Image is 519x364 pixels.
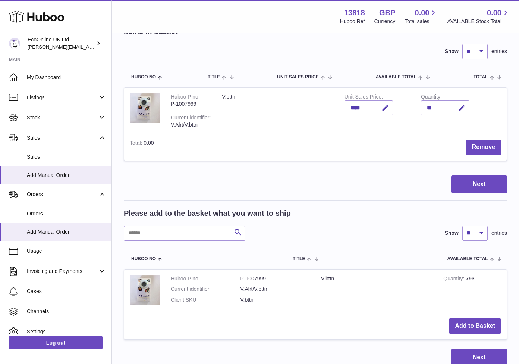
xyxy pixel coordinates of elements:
button: Remove [466,140,501,155]
div: Huboo Ref [340,18,365,25]
span: Huboo no [131,75,156,80]
div: P-1007999 [171,100,211,108]
span: Usage [27,248,106,255]
span: Total sales [405,18,438,25]
td: V.bttn [315,270,438,313]
span: entries [491,230,507,237]
span: AVAILABLE Total [376,75,416,80]
button: Add to Basket [449,318,501,334]
span: Add Manual Order [27,172,106,179]
button: Next [451,175,507,193]
span: [PERSON_NAME][EMAIL_ADDRESS][PERSON_NAME][DOMAIN_NAME] [28,44,189,50]
div: Currency [374,18,396,25]
span: Title [293,256,305,261]
span: AVAILABLE Stock Total [447,18,510,25]
label: Show [445,230,459,237]
span: Huboo no [131,256,156,261]
span: My Dashboard [27,74,106,81]
span: Title [208,75,220,80]
span: AVAILABLE Total [447,256,488,261]
a: 0.00 Total sales [405,8,438,25]
span: Total [474,75,488,80]
dt: Huboo P no [171,275,240,282]
a: Log out [9,336,103,349]
span: 0.00 [144,140,154,146]
span: Settings [27,328,106,335]
span: Invoicing and Payments [27,268,98,275]
span: Channels [27,308,106,315]
span: Listings [27,94,98,101]
strong: Quantity [443,276,466,283]
span: Add Manual Order [27,228,106,236]
img: V.bttn [130,93,160,123]
div: Huboo P no [171,94,200,102]
span: 0.00 [415,8,430,18]
dd: P-1007999 [240,275,310,282]
strong: 13818 [344,8,365,18]
span: Orders [27,210,106,217]
div: V.Alrt/V.bttn [171,121,211,128]
dd: V.bttn [240,296,310,304]
span: Unit Sales Price [277,75,318,80]
a: 0.00 AVAILABLE Stock Total [447,8,510,25]
label: Total [130,140,144,148]
td: V.bttn [216,88,339,134]
span: 0.00 [487,8,501,18]
h2: Please add to the basket what you want to ship [124,208,291,218]
label: Show [445,48,459,55]
span: Stock [27,114,98,121]
img: V.bttn [130,275,160,305]
span: Sales [27,153,106,161]
span: Orders [27,191,98,198]
label: Quantity [421,94,442,102]
span: Sales [27,134,98,141]
dd: V.Alrt/V.bttn [240,286,310,293]
span: entries [491,48,507,55]
span: Cases [27,288,106,295]
dt: Current identifier [171,286,240,293]
img: alex.doherty@ecoonline.com [9,38,20,49]
label: Unit Sales Price [345,94,383,102]
dt: Client SKU [171,296,240,304]
strong: GBP [379,8,395,18]
td: 793 [438,270,507,313]
div: Current identifier [171,115,211,122]
div: EcoOnline UK Ltd. [28,36,95,50]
